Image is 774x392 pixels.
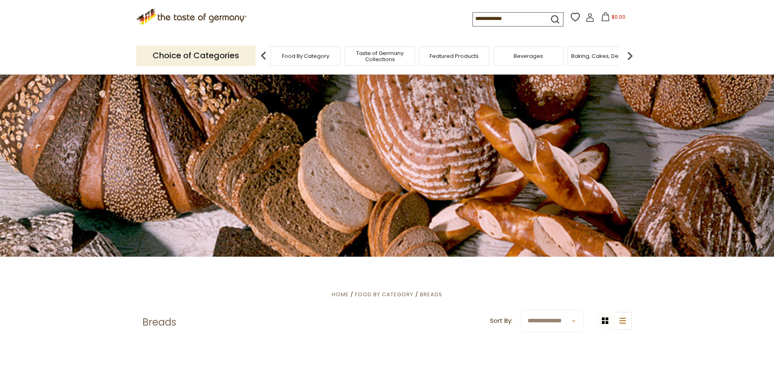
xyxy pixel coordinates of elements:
a: Food By Category [355,291,413,298]
a: Baking, Cakes, Desserts [571,53,634,59]
a: Food By Category [282,53,329,59]
a: Featured Products [430,53,479,59]
img: next arrow [622,48,638,64]
h1: Breads [142,316,176,328]
button: $0.00 [596,12,631,24]
img: previous arrow [255,48,272,64]
a: Home [332,291,349,298]
p: Choice of Categories [136,46,255,66]
span: $0.00 [612,13,625,20]
a: Breads [420,291,442,298]
a: Taste of Germany Collections [347,50,413,62]
a: Beverages [514,53,543,59]
label: Sort By: [490,316,512,326]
